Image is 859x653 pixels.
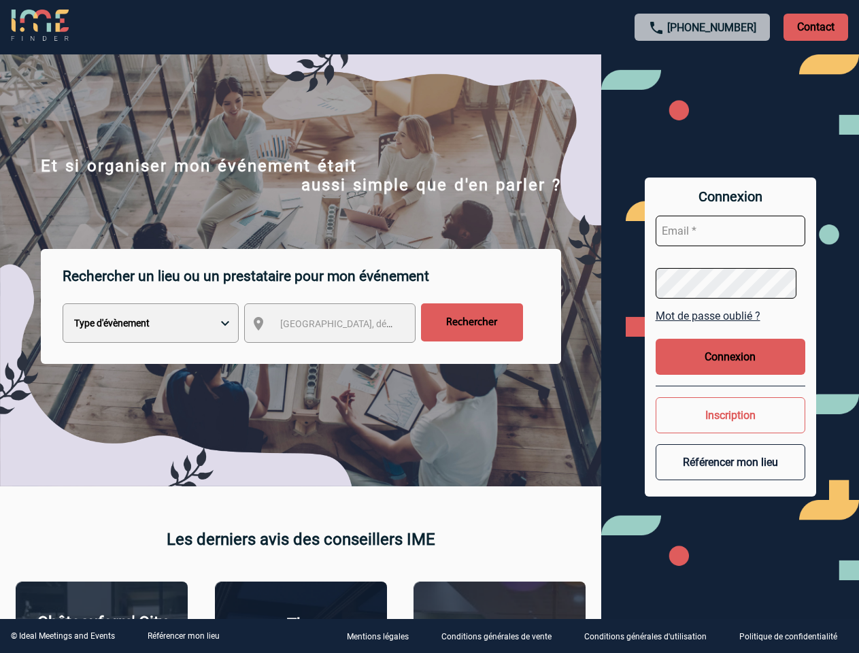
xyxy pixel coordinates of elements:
[728,630,859,643] a: Politique de confidentialité
[148,631,220,641] a: Référencer mon lieu
[573,630,728,643] a: Conditions générales d'utilisation
[347,633,409,642] p: Mentions légales
[739,633,837,642] p: Politique de confidentialité
[336,630,431,643] a: Mentions légales
[11,631,115,641] div: © Ideal Meetings and Events
[441,633,552,642] p: Conditions générales de vente
[431,630,573,643] a: Conditions générales de vente
[584,633,707,642] p: Conditions générales d'utilisation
